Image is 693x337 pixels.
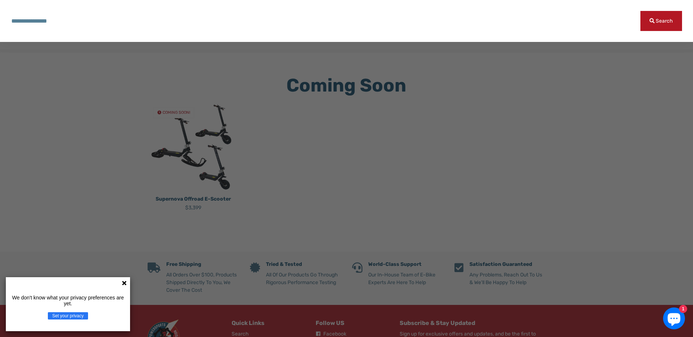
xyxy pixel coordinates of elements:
[661,307,687,331] inbox-online-store-chat: Shopify online store chat
[11,11,640,31] input: Search our store
[640,11,682,31] button: Search
[48,312,88,319] button: Set your privacy
[656,18,673,24] span: Search
[9,295,127,306] p: We don't know what your privacy preferences are yet.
